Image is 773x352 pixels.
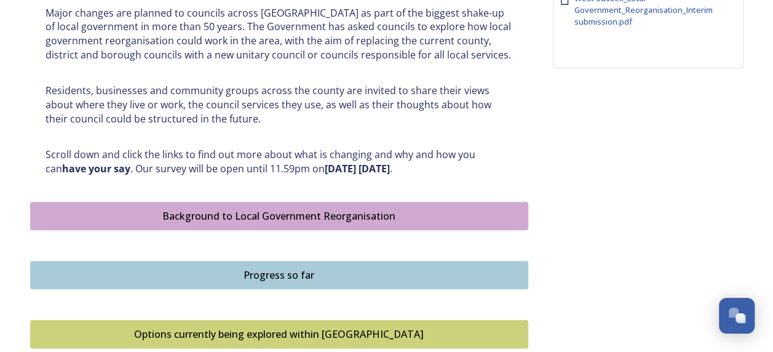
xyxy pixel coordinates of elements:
[30,261,528,289] button: Progress so far
[62,162,130,175] strong: have your say
[46,6,513,62] p: Major changes are planned to councils across [GEOGRAPHIC_DATA] as part of the biggest shake-up of...
[325,162,356,175] strong: [DATE]
[37,268,521,282] div: Progress so far
[719,298,755,334] button: Open Chat
[46,148,513,175] p: Scroll down and click the links to find out more about what is changing and why and how you can ....
[30,320,528,348] button: Options currently being explored within West Sussex
[359,162,390,175] strong: [DATE]
[30,202,528,230] button: Background to Local Government Reorganisation
[46,84,513,126] p: Residents, businesses and community groups across the county are invited to share their views abo...
[37,327,521,342] div: Options currently being explored within [GEOGRAPHIC_DATA]
[37,209,521,223] div: Background to Local Government Reorganisation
